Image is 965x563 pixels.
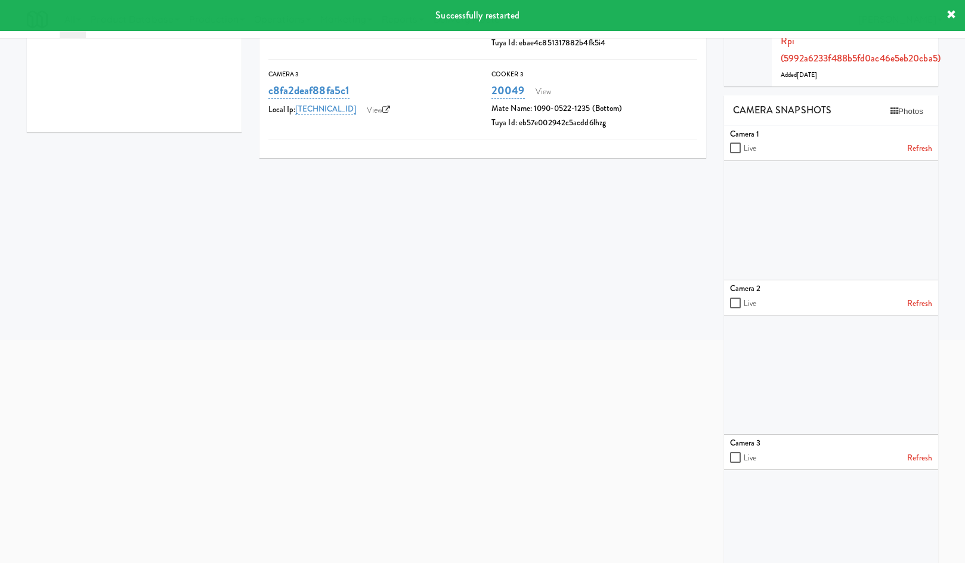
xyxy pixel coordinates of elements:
[744,296,756,311] label: Live
[268,69,474,81] div: Camera 3
[781,70,818,79] span: Added
[907,296,932,311] a: Refresh
[730,127,933,142] div: Camera 1
[491,82,525,99] a: 20049
[491,101,697,116] div: Mate Name: 1090-0522-1235 (Bottom)
[295,103,355,115] a: [TECHNICAL_ID]
[530,83,557,101] a: View
[730,281,933,296] div: Camera 2
[730,436,933,451] div: Camera 3
[435,8,519,22] span: Successfully restarted
[884,103,929,120] button: Photos
[744,141,756,156] label: Live
[797,70,818,79] span: [DATE]
[361,101,397,119] a: View
[491,69,697,81] div: Cooker 3
[491,116,697,131] div: Tuya Id: eb57e002942c5acdd6lhzg
[907,141,932,156] a: Refresh
[491,36,697,51] div: Tuya Id: ebae4c851317882b4fk5i4
[268,82,350,99] a: c8fa2deaf88fa5c1
[733,103,832,117] span: CAMERA SNAPSHOTS
[907,451,932,466] a: Refresh
[744,451,756,466] label: Live
[268,101,474,119] div: Local Ip:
